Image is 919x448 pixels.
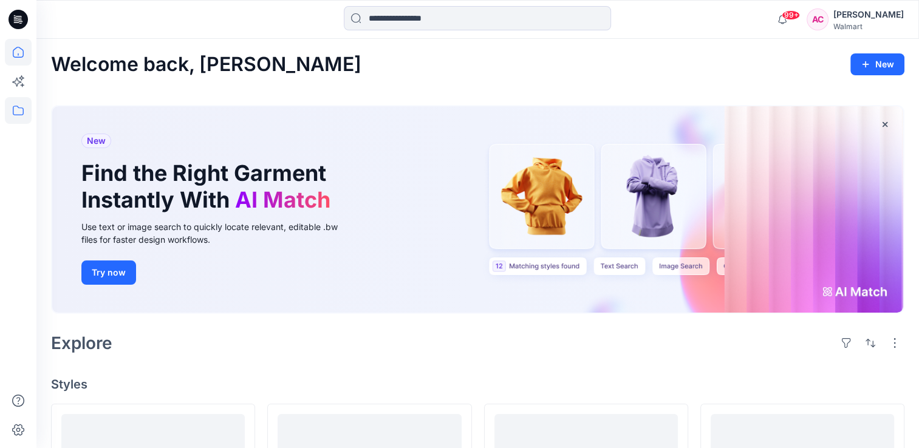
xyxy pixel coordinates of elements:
button: New [850,53,904,75]
button: Try now [81,260,136,285]
div: Use text or image search to quickly locate relevant, editable .bw files for faster design workflows. [81,220,355,246]
div: Walmart [833,22,904,31]
div: [PERSON_NAME] [833,7,904,22]
h1: Find the Right Garment Instantly With [81,160,337,212]
span: New [87,134,106,148]
h4: Styles [51,377,904,392]
div: AC [807,8,828,30]
h2: Explore [51,333,112,353]
span: 99+ [782,10,800,20]
h2: Welcome back, [PERSON_NAME] [51,53,361,76]
span: AI Match [235,186,330,213]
